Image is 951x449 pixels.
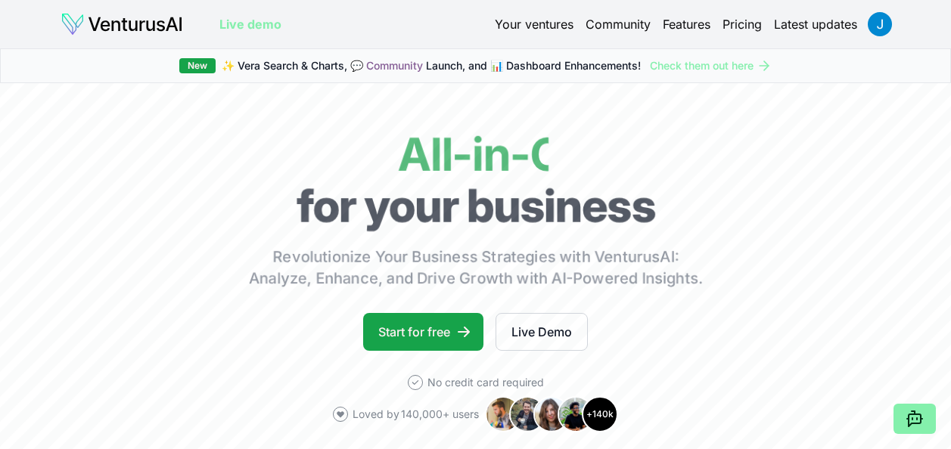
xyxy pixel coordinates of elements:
a: Pricing [723,15,762,33]
a: Start for free [363,313,483,351]
img: Avatar 2 [509,396,545,432]
a: Your ventures [495,15,573,33]
a: Check them out here [650,58,772,73]
div: New [179,58,216,73]
img: Avatar 3 [533,396,570,432]
a: Community [586,15,651,33]
a: Community [366,59,423,72]
span: ✨ Vera Search & Charts, 💬 Launch, and 📊 Dashboard Enhancements! [222,58,641,73]
a: Live Demo [496,313,588,351]
img: logo [61,12,183,36]
img: ACg8ocIV_LZ9aYGyZa_wLLzM6q_2xdrn8adyoGJlCUHZ3Cp5TW9S3A=s96-c [868,12,892,36]
img: Avatar 1 [485,396,521,432]
a: Features [663,15,710,33]
a: Live demo [219,15,281,33]
img: Avatar 4 [558,396,594,432]
a: Latest updates [774,15,857,33]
